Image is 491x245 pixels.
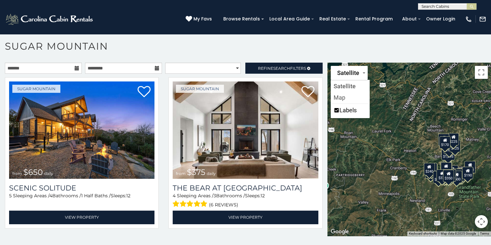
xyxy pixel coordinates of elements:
[337,69,359,76] span: Satellite
[409,231,437,236] button: Keyboard shortcuts
[438,134,449,146] div: $240
[423,163,435,175] div: $240
[9,81,154,179] a: Scenic Solitude from $650 daily
[339,107,357,114] label: Labels
[173,81,318,179] a: The Bear At Sugar Mountain from $375 daily
[462,167,473,179] div: $190
[9,193,12,199] span: 5
[138,85,151,99] a: Add to favorites
[451,171,462,183] div: $500
[480,232,489,235] a: Terms (opens in new tab)
[261,193,265,199] span: 12
[209,201,238,209] span: (6 reviews)
[399,14,420,24] a: About
[173,184,318,192] a: The Bear At [GEOGRAPHIC_DATA]
[245,63,322,74] a: RefineSearchFilters
[9,81,154,179] img: Scenic Solitude
[331,104,369,117] li: Labels
[49,193,52,199] span: 4
[207,171,216,176] span: daily
[449,140,460,152] div: $125
[329,227,350,236] a: Open this area in Google Maps (opens a new window)
[331,80,370,118] ul: Change map style
[12,171,22,176] span: from
[331,80,369,92] li: Show satellite imagery
[454,169,465,181] div: $195
[443,170,454,182] div: $350
[329,227,350,236] img: Google
[423,14,459,24] a: Owner Login
[214,193,216,199] span: 3
[220,14,263,24] a: Browse Rentals
[266,14,313,24] a: Local Area Guide
[176,85,224,93] a: Sugar Mountain
[440,162,451,174] div: $190
[447,165,458,178] div: $200
[441,232,476,235] span: Map data ©2025 Google
[475,215,488,228] button: Map camera controls
[475,66,488,79] button: Toggle fullscreen view
[173,192,318,209] div: Sleeping Areas / Bathrooms / Sleeps:
[258,66,306,71] span: Refine Filters
[126,193,130,199] span: 12
[173,184,318,192] h3: The Bear At Sugar Mountain
[441,162,452,175] div: $300
[433,171,444,183] div: $650
[23,167,43,177] span: $650
[173,211,318,224] a: View Property
[465,16,472,23] img: phone-regular-white.png
[12,85,60,93] a: Sugar Mountain
[331,92,369,103] li: Show street map
[439,136,450,149] div: $170
[331,66,368,80] button: Change map style
[479,16,486,23] img: mail-regular-white.png
[448,133,459,145] div: $225
[273,66,290,71] span: Search
[186,16,214,23] a: My Favs
[176,171,186,176] span: from
[441,162,452,174] div: $265
[441,148,455,160] div: $1,095
[173,81,318,179] img: The Bear At Sugar Mountain
[44,171,53,176] span: daily
[352,14,396,24] a: Rental Program
[436,169,448,182] div: $375
[81,193,111,199] span: 1 Half Baths /
[193,16,212,22] span: My Favs
[187,167,205,177] span: $375
[301,85,314,99] a: Add to favorites
[173,193,176,199] span: 4
[316,14,349,24] a: Real Estate
[9,192,154,209] div: Sleeping Areas / Bathrooms / Sleeps:
[445,169,456,182] div: $350
[9,184,154,192] a: Scenic Solitude
[5,13,95,26] img: White-1-2.png
[9,211,154,224] a: View Property
[464,161,475,173] div: $155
